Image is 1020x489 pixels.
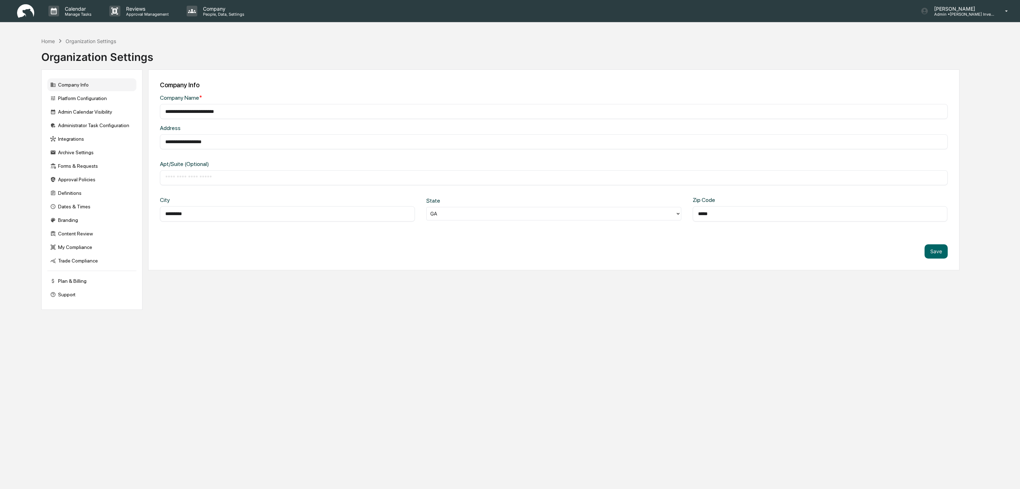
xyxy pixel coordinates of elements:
[47,187,136,199] div: Definitions
[160,81,948,89] div: Company Info
[120,12,172,17] p: Approval Management
[47,132,136,145] div: Integrations
[59,6,95,12] p: Calendar
[426,197,541,204] div: State
[160,197,275,203] div: City
[41,38,55,44] div: Home
[17,4,34,18] img: logo
[47,92,136,105] div: Platform Configuration
[160,94,514,101] div: Company Name
[47,173,136,186] div: Approval Policies
[928,12,995,17] p: Admin • [PERSON_NAME] Investment Advisory
[47,119,136,132] div: Administrator Task Configuration
[47,275,136,287] div: Plan & Billing
[120,6,172,12] p: Reviews
[997,465,1016,485] iframe: Open customer support
[59,12,95,17] p: Manage Tasks
[66,38,116,44] div: Organization Settings
[47,214,136,227] div: Branding
[47,78,136,91] div: Company Info
[47,200,136,213] div: Dates & Times
[160,161,514,167] div: Apt/Suite (Optional)
[925,244,948,259] button: Save
[160,125,514,131] div: Address
[47,105,136,118] div: Admin Calendar Visibility
[47,146,136,159] div: Archive Settings
[47,241,136,254] div: My Compliance
[928,6,995,12] p: [PERSON_NAME]
[41,45,153,63] div: Organization Settings
[197,12,248,17] p: People, Data, Settings
[693,197,807,203] div: Zip Code
[47,254,136,267] div: Trade Compliance
[197,6,248,12] p: Company
[47,288,136,301] div: Support
[47,227,136,240] div: Content Review
[47,160,136,172] div: Forms & Requests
